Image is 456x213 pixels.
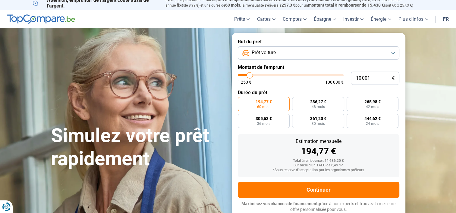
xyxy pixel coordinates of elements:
span: 444,62 € [364,116,381,121]
img: TopCompare [7,14,75,24]
a: fr [439,10,452,28]
span: 30 mois [311,122,325,125]
span: 60 mois [225,3,240,8]
div: Sur base d'un TAEG de 6,49 %* [243,163,395,168]
span: 48 mois [311,105,325,109]
span: 361,20 € [310,116,326,121]
label: Montant de l'emprunt [238,64,399,70]
p: grâce à nos experts et trouvez la meilleure offre personnalisée pour vous. [238,201,399,213]
div: 194,77 € [243,147,395,156]
button: Prêt voiture [238,46,399,60]
h1: Simulez votre prêt rapidement [51,124,225,171]
a: Prêts [231,10,253,28]
span: montant total à rembourser de 15.438 € [308,3,384,8]
span: 60 mois [257,105,270,109]
a: Investir [340,10,367,28]
a: Comptes [279,10,310,28]
a: Énergie [367,10,395,28]
label: But du prêt [238,39,399,45]
span: Prêt voiture [252,49,276,56]
span: 257,3 € [281,3,295,8]
div: *Sous réserve d'acceptation par les organismes prêteurs [243,168,395,172]
span: 236,27 € [310,100,326,104]
a: Épargne [310,10,340,28]
span: fixe [177,3,184,8]
span: Maximisez vos chances de financement [241,201,318,206]
span: 194,77 € [256,100,272,104]
a: Cartes [253,10,279,28]
span: 42 mois [366,105,379,109]
button: Continuer [238,182,399,198]
span: 265,98 € [364,100,381,104]
span: 100 000 € [325,80,344,84]
span: € [392,76,395,81]
label: Durée du prêt [238,90,399,95]
div: Total à rembourser: 11 686,20 € [243,159,395,163]
span: 36 mois [257,122,270,125]
span: 305,63 € [256,116,272,121]
a: Plus d'infos [395,10,432,28]
span: 1 250 € [238,80,251,84]
span: 24 mois [366,122,379,125]
div: Estimation mensuelle [243,139,395,144]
